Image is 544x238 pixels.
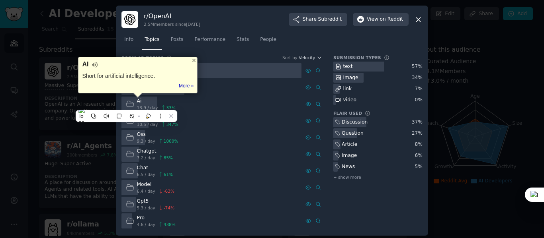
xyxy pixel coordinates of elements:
span: Info [124,36,133,43]
div: Gpt5 [137,198,174,205]
a: Topics [142,33,162,50]
h3: Submission Types [333,55,381,60]
div: link [343,85,352,93]
div: 37 % [412,119,423,126]
div: 0 % [415,97,423,104]
div: 5 % [415,163,423,170]
span: Velocity [299,55,315,60]
div: Pro [137,215,176,222]
span: 1000 % [164,138,178,144]
div: Oss [137,131,178,138]
div: 34 % [412,74,423,81]
span: -63 % [164,188,174,194]
span: 9.3 / day [137,138,155,144]
span: 438 % [164,222,176,227]
span: 13.9 / day [137,105,158,110]
span: 61 % [164,172,173,177]
h3: Popular Topics [121,55,164,61]
div: Image [342,152,357,159]
div: image [343,74,358,81]
div: 57 % [412,63,423,70]
span: Performance [194,36,225,43]
span: 347 % [166,122,178,127]
a: Info [121,33,136,50]
span: 7.2 / day [137,155,155,161]
span: Subreddit [318,16,342,23]
div: 7 % [415,85,423,93]
button: Viewon Reddit [353,13,409,26]
span: on Reddit [380,16,403,23]
div: text [343,63,353,70]
span: People [260,36,276,43]
div: Model [137,181,174,188]
button: ShareSubreddit [289,13,347,26]
div: Ai [137,98,176,105]
span: -74 % [164,205,174,211]
a: Posts [168,33,186,50]
span: 6.4 / day [137,188,155,194]
div: 8 % [415,141,423,148]
div: Sort by [282,55,297,60]
div: News [342,163,355,170]
a: People [257,33,279,50]
div: 27 % [412,130,423,137]
span: Posts [170,36,183,43]
div: Chatgpt [137,148,173,155]
span: 10.5 / day [137,122,158,127]
div: Discussion [342,119,368,126]
span: 85 % [164,155,173,161]
span: Topics [145,36,159,43]
span: 4.6 / day [137,222,155,227]
div: 6 % [415,152,423,159]
span: 33 % [166,105,175,110]
a: Stats [234,33,252,50]
div: 2.5M members since [DATE] [144,21,200,27]
span: View [367,16,403,23]
div: Article [342,141,357,148]
button: Velocity [299,55,322,60]
h3: Flair Used [333,110,362,116]
div: Question [342,130,364,137]
h3: r/ OpenAI [144,12,200,20]
span: + show more [333,174,361,180]
span: Share [303,16,342,23]
span: 6.5 / day [137,172,155,177]
span: 5.3 / day [137,205,155,211]
a: Performance [192,33,228,50]
div: video [343,97,356,104]
div: Chat [137,164,173,172]
span: Stats [237,36,249,43]
img: OpenAI [121,11,138,28]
